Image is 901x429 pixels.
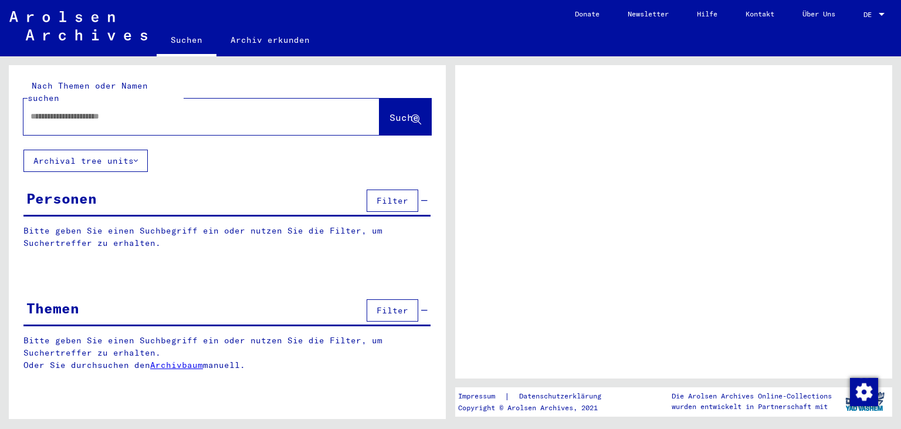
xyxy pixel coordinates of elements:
[510,390,615,403] a: Datenschutzerklärung
[458,390,615,403] div: |
[377,305,408,316] span: Filter
[23,150,148,172] button: Archival tree units
[367,190,418,212] button: Filter
[216,26,324,54] a: Archiv erkunden
[23,225,431,249] p: Bitte geben Sie einen Suchbegriff ein oder nutzen Sie die Filter, um Suchertreffer zu erhalten.
[850,378,878,406] img: Zustimmung ändern
[843,387,887,416] img: yv_logo.png
[380,99,431,135] button: Suche
[150,360,203,370] a: Archivbaum
[458,390,504,403] a: Impressum
[377,195,408,206] span: Filter
[863,11,876,19] span: DE
[672,391,832,401] p: Die Arolsen Archives Online-Collections
[849,377,878,406] div: Zustimmung ändern
[389,112,419,123] span: Suche
[9,11,147,40] img: Arolsen_neg.svg
[23,335,431,371] p: Bitte geben Sie einen Suchbegriff ein oder nutzen Sie die Filter, um Suchertreffer zu erhalten. O...
[458,403,615,413] p: Copyright © Arolsen Archives, 2021
[26,298,79,319] div: Themen
[672,401,832,412] p: wurden entwickelt in Partnerschaft mit
[367,299,418,322] button: Filter
[26,188,97,209] div: Personen
[157,26,216,56] a: Suchen
[28,80,148,103] mat-label: Nach Themen oder Namen suchen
